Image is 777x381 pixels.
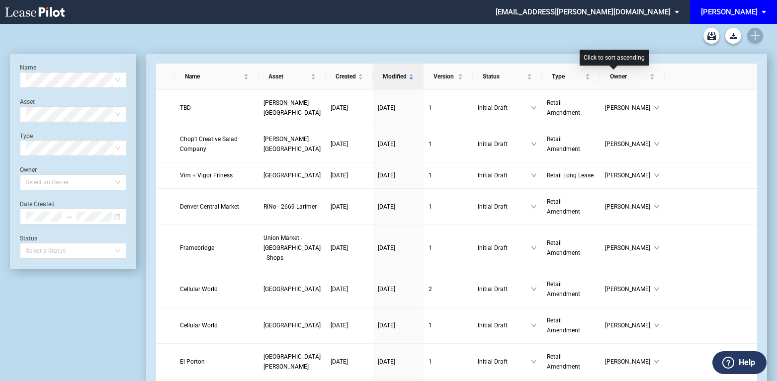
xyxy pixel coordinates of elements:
[263,170,321,180] a: [GEOGRAPHIC_DATA]
[531,141,537,147] span: down
[180,203,239,210] span: Denver Central Market
[263,98,321,118] a: [PERSON_NAME][GEOGRAPHIC_DATA]
[531,204,537,210] span: down
[531,245,537,251] span: down
[378,141,395,148] span: [DATE]
[378,357,419,367] a: [DATE]
[478,139,531,149] span: Initial Draft
[605,320,654,330] span: [PERSON_NAME]
[654,322,660,328] span: down
[547,136,580,152] span: Retail Amendment
[373,64,424,90] th: Modified
[263,286,321,293] span: Strawberry Village South
[605,202,654,212] span: [PERSON_NAME]
[180,243,254,253] a: Framebridge
[429,357,468,367] a: 1
[331,202,368,212] a: [DATE]
[531,359,537,365] span: down
[722,28,744,44] md-menu: Download Blank Form List
[429,244,432,251] span: 1
[547,99,580,116] span: Retail Amendment
[180,136,238,152] span: Chop’t Creative Salad Company
[433,72,456,81] span: Version
[175,64,259,90] th: Name
[263,136,321,152] span: Trenholm Plaza
[542,64,600,90] th: Type
[600,64,665,90] th: Owner
[378,243,419,253] a: [DATE]
[331,139,368,149] a: [DATE]
[429,243,468,253] a: 1
[739,356,755,369] label: Help
[185,72,242,81] span: Name
[378,103,419,113] a: [DATE]
[331,286,348,293] span: [DATE]
[547,239,580,256] span: Retail Amendment
[331,244,348,251] span: [DATE]
[547,170,595,180] a: Retail Long Lease
[429,286,432,293] span: 2
[263,352,321,372] a: [GEOGRAPHIC_DATA][PERSON_NAME]
[547,281,580,298] span: Retail Amendment
[378,172,395,179] span: [DATE]
[326,64,373,90] th: Created
[263,172,321,179] span: Alamo Plaza Shopping Center
[263,202,321,212] a: RiNo - 2669 Larimer
[263,233,321,263] a: Union Market - [GEOGRAPHIC_DATA] - Shops
[378,320,419,330] a: [DATE]
[263,203,317,210] span: RiNo - 2669 Larimer
[424,64,473,90] th: Version
[605,170,654,180] span: [PERSON_NAME]
[331,322,348,329] span: [DATE]
[429,202,468,212] a: 1
[263,322,321,329] span: Strawberry Village
[429,139,468,149] a: 1
[20,166,37,173] label: Owner
[331,104,348,111] span: [DATE]
[725,28,741,44] button: Download Blank Form
[331,141,348,148] span: [DATE]
[180,172,233,179] span: Vim + Vigor Fitness
[378,170,419,180] a: [DATE]
[263,234,321,261] span: Union Market - 1270 4th Street - Shops
[180,134,254,154] a: Chop’t Creative Salad Company
[547,315,595,335] a: Retail Amendment
[547,198,580,215] span: Retail Amendment
[610,72,648,81] span: Owner
[378,139,419,149] a: [DATE]
[547,98,595,118] a: Retail Amendment
[263,353,321,370] span: Casa Linda Plaza
[429,104,432,111] span: 1
[20,235,37,242] label: Status
[478,320,531,330] span: Initial Draft
[483,72,525,81] span: Status
[180,104,191,111] span: TBD
[547,353,580,370] span: Retail Amendment
[331,243,368,253] a: [DATE]
[429,358,432,365] span: 1
[473,64,542,90] th: Status
[180,202,254,212] a: Denver Central Market
[531,322,537,328] span: down
[331,357,368,367] a: [DATE]
[547,352,595,372] a: Retail Amendment
[20,133,33,140] label: Type
[180,170,254,180] a: Vim + Vigor Fitness
[478,170,531,180] span: Initial Draft
[478,202,531,212] span: Initial Draft
[701,7,758,16] div: [PERSON_NAME]
[20,98,35,105] label: Asset
[654,105,660,111] span: down
[180,103,254,113] a: TBD
[429,170,468,180] a: 1
[429,172,432,179] span: 1
[378,202,419,212] a: [DATE]
[654,245,660,251] span: down
[478,284,531,294] span: Initial Draft
[20,201,55,208] label: Date Created
[547,172,594,179] span: Retail Long Lease
[378,104,395,111] span: [DATE]
[259,64,326,90] th: Asset
[429,103,468,113] a: 1
[429,322,432,329] span: 1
